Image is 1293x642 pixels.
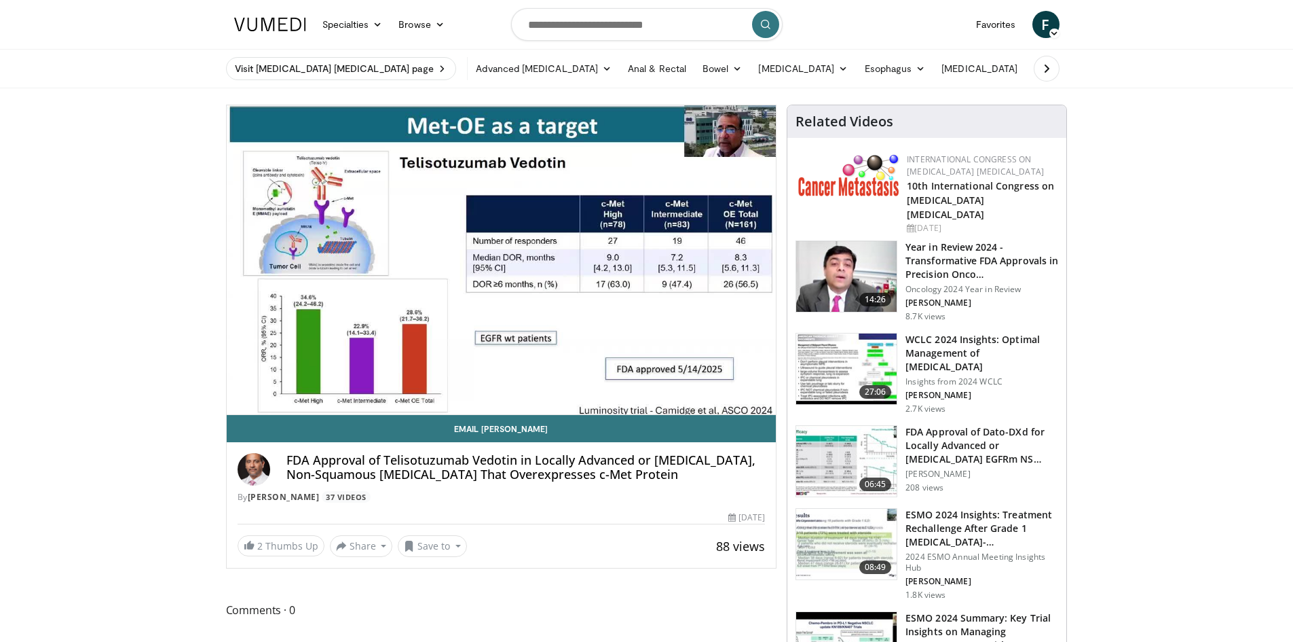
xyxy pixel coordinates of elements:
a: 14:26 Year in Review 2024 - Transformative FDA Approvals in Precision Onco… Oncology 2024 Year in... [795,240,1058,322]
span: 88 views [716,538,765,554]
p: Insights from 2024 WCLC [905,376,1058,387]
p: [PERSON_NAME] [905,469,1058,480]
a: [PERSON_NAME] [248,491,320,503]
span: 2 [257,539,263,552]
h3: FDA Approval of Dato-DXd for Locally Advanced or [MEDICAL_DATA] EGFRm NS… [905,425,1058,466]
a: Esophagus [857,55,934,82]
a: 06:45 FDA Approval of Dato-DXd for Locally Advanced or [MEDICAL_DATA] EGFRm NS… [PERSON_NAME] 208... [795,425,1058,497]
a: Visit [MEDICAL_DATA] [MEDICAL_DATA] page [226,57,457,80]
img: 3a403bee-3229-45b3-a430-6154aa75147a.150x105_q85_crop-smart_upscale.jpg [796,334,897,404]
img: 6ff8bc22-9509-4454-a4f8-ac79dd3b8976.png.150x105_q85_autocrop_double_scale_upscale_version-0.2.png [798,154,900,196]
p: 2.7K views [905,404,945,414]
a: Anal & Rectal [620,55,694,82]
p: [PERSON_NAME] [905,390,1058,401]
p: 2024 ESMO Annual Meeting Insights Hub [905,552,1058,573]
p: 8.7K views [905,311,945,322]
a: F [1032,11,1060,38]
a: Email [PERSON_NAME] [227,415,776,442]
a: Bowel [694,55,750,82]
img: 1917bfc3-79a3-4986-a76b-3fbd78d00e95.150x105_q85_crop-smart_upscale.jpg [796,509,897,579]
img: 7cbb2a45-6ecb-4c95-a922-6f62e21b2215.150x105_q85_crop-smart_upscale.jpg [796,426,897,497]
h3: WCLC 2024 Insights: Optimal Management of [MEDICAL_DATA] [905,333,1058,374]
div: [DATE] [728,512,765,524]
span: 27:06 [859,385,892,399]
a: 08:49 ESMO 2024 Insights: Treatment Rechallenge After Grade 1 [MEDICAL_DATA]-… 2024 ESMO Annual M... [795,508,1058,601]
div: By [238,491,766,503]
a: 2 Thumbs Up [238,535,324,556]
h4: Related Videos [795,113,893,130]
img: 22cacae0-80e8-46c7-b946-25cff5e656fa.150x105_q85_crop-smart_upscale.jpg [796,241,897,312]
a: International Congress on [MEDICAL_DATA] [MEDICAL_DATA] [907,154,1044,177]
a: 27:06 WCLC 2024 Insights: Optimal Management of [MEDICAL_DATA] Insights from 2024 WCLC [PERSON_NA... [795,333,1058,414]
img: Avatar [238,453,270,486]
p: 1.8K views [905,590,945,601]
p: Oncology 2024 Year in Review [905,284,1058,295]
a: Advanced [MEDICAL_DATA] [468,55,620,82]
a: 37 Videos [322,491,371,503]
span: Comments 0 [226,601,777,619]
span: 14:26 [859,293,892,306]
span: 08:49 [859,560,892,574]
a: 10th International Congress on [MEDICAL_DATA] [MEDICAL_DATA] [907,179,1054,221]
span: 06:45 [859,478,892,491]
p: [PERSON_NAME] [905,298,1058,308]
div: [DATE] [907,222,1055,234]
a: [MEDICAL_DATA] [933,55,1026,82]
h3: ESMO 2024 Insights: Treatment Rechallenge After Grade 1 [MEDICAL_DATA]-… [905,508,1058,549]
h4: FDA Approval of Telisotuzumab Vedotin in Locally Advanced or [MEDICAL_DATA], Non-Squamous [MEDICA... [286,453,766,482]
p: [PERSON_NAME] [905,576,1058,587]
a: [MEDICAL_DATA] [750,55,856,82]
a: Favorites [968,11,1024,38]
button: Save to [398,535,467,557]
button: Share [330,535,393,557]
h3: Year in Review 2024 - Transformative FDA Approvals in Precision Onco… [905,240,1058,281]
a: Specialties [314,11,391,38]
video-js: Video Player [227,105,776,415]
p: 208 views [905,482,943,493]
img: VuMedi Logo [234,18,306,31]
input: Search topics, interventions [511,8,783,41]
a: Browse [390,11,453,38]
